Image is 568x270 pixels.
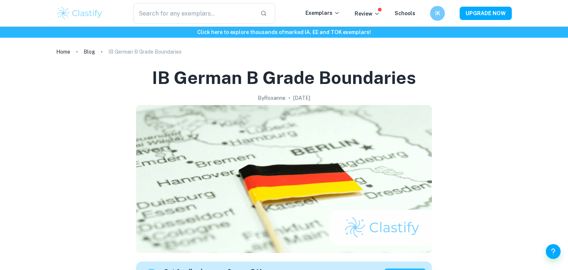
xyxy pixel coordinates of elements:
[136,105,432,253] img: IB German B Grade Boundaries cover image
[152,66,416,90] h1: IB German B Grade Boundaries
[355,10,380,18] p: Review
[460,7,512,20] button: UPGRADE NOW
[546,244,561,259] button: Help and Feedback
[133,3,254,24] input: Search for any exemplars...
[1,28,567,36] h6: Click here to explore thousands of marked IA, EE and TOK exemplars !
[258,94,285,102] h2: By Roxanne
[56,47,70,57] a: Home
[293,94,310,102] h2: [DATE]
[84,47,95,57] a: Blog
[433,9,442,17] h6: IK
[56,6,103,21] img: Clastify logo
[108,48,182,56] p: IB German B Grade Boundaries
[305,9,340,17] p: Exemplars
[395,10,415,16] a: Schools
[288,94,290,102] p: •
[430,6,445,21] button: IK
